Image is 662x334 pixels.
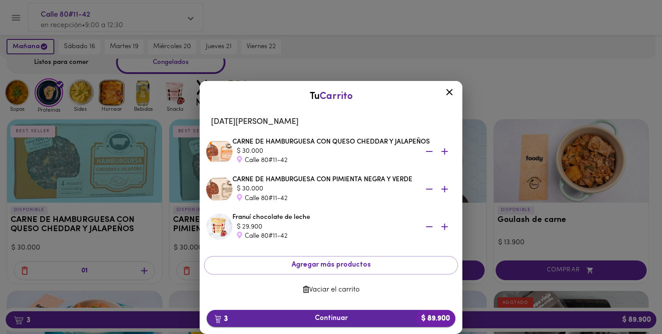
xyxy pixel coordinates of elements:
b: $ 89.900 [416,310,455,327]
span: Vaciar el carrito [211,286,451,294]
img: cart.png [215,315,221,323]
li: [DATE][PERSON_NAME] [204,112,458,133]
div: CARNE DE HAMBURGUESA CON QUESO CHEDDAR Y JALAPEÑOS [232,137,456,165]
div: Tu [208,90,454,103]
span: Carrito [320,91,353,102]
div: Calle 80#11-42 [237,232,412,241]
div: CARNE DE HAMBURGUESA CON PIMIENTA NEGRA Y VERDE [232,175,456,203]
img: CARNE DE HAMBURGUESA CON PIMIENTA NEGRA Y VERDE [206,176,232,202]
div: $ 29.900 [237,222,412,232]
img: CARNE DE HAMBURGUESA CON QUESO CHEDDAR Y JALAPEÑOS [206,138,232,165]
div: Calle 80#11-42 [237,194,412,203]
div: Franuí chocolate de leche [232,213,456,241]
div: Calle 80#11-42 [237,156,412,165]
span: Agregar más productos [211,261,451,269]
b: 3 [209,313,233,324]
span: Continuar [214,314,448,323]
div: $ 30.000 [237,184,412,193]
iframe: Messagebird Livechat Widget [611,283,653,325]
img: Franuí chocolate de leche [206,214,232,240]
div: $ 30.000 [237,147,412,156]
button: Vaciar el carrito [204,281,458,299]
button: 3Continuar$ 89.900 [207,310,455,327]
button: Agregar más productos [204,256,458,274]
